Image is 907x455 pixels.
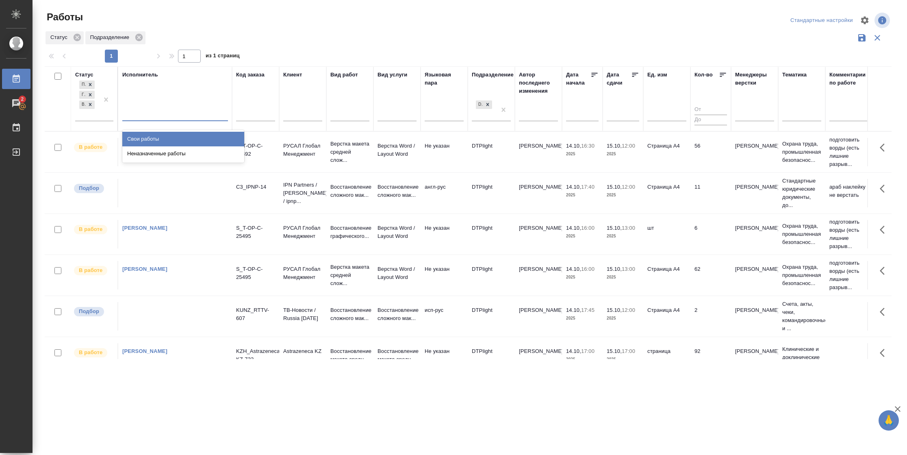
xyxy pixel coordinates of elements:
p: Верстка макета средней слож... [330,140,369,164]
button: Сохранить фильтры [854,30,870,46]
button: Здесь прячутся важные кнопки [875,220,894,239]
div: Готов к работе [79,91,86,99]
td: [PERSON_NAME] [515,220,562,248]
p: 14.10, [566,225,581,231]
p: [PERSON_NAME] [735,306,774,314]
span: 2 [16,95,28,103]
p: 12:00 [622,143,635,149]
p: Восстановление сложного мак... [378,306,417,322]
p: В работе [79,143,102,151]
button: Здесь прячутся важные кнопки [875,343,894,363]
p: подготовить ворды (есть лишние разрыв... [829,259,868,292]
p: Клинические и доклинические исследования [782,345,821,370]
td: Страница А4 [643,261,690,290]
p: [PERSON_NAME] [735,183,774,191]
p: Охрана труда, промышленная безопаснос... [782,140,821,164]
p: Восстановление графического... [330,224,369,240]
td: [PERSON_NAME] [515,179,562,207]
p: В работе [79,348,102,357]
td: Не указан [421,261,468,290]
td: 6 [690,220,731,248]
p: Стандартные юридические документы, до... [782,177,821,209]
p: Верстка Word / Layout Word [378,265,417,281]
div: S_T-OP-C-25495 [236,265,275,281]
p: 15.10, [607,225,622,231]
a: 2 [2,93,30,113]
p: 2025 [566,191,599,199]
p: Восстановление сложного мак... [378,183,417,199]
p: Astrazeneca KZ [283,347,322,355]
p: В работе [79,225,102,233]
p: Верстка макета средней слож... [330,263,369,287]
p: 16:00 [581,225,595,231]
p: 14.10, [566,143,581,149]
p: Охрана труда, промышленная безопаснос... [782,222,821,246]
p: 14.10, [566,307,581,313]
td: 62 [690,261,731,290]
td: 11 [690,179,731,207]
p: Верстка Word / Layout Word [378,142,417,158]
td: Не указан [421,220,468,248]
p: 17:00 [622,348,635,354]
td: 92 [690,343,731,372]
p: 2025 [607,150,639,158]
p: 2025 [607,232,639,240]
p: подготовить ворды (есть лишние разрыв... [829,136,868,168]
p: 15.10, [607,348,622,354]
a: [PERSON_NAME] [122,225,167,231]
p: 2025 [607,191,639,199]
div: Статус [46,31,84,44]
p: 2025 [566,314,599,322]
p: Верстка Word / Layout Word [378,224,417,240]
p: 2025 [607,314,639,322]
td: DTPlight [468,261,515,290]
div: Подразделение [85,31,145,44]
div: KZH_Astrazeneca-KZ-732 [236,347,275,364]
div: KUNZ_RTTV-607 [236,306,275,322]
td: Страница А4 [643,179,690,207]
td: [PERSON_NAME] [515,261,562,290]
td: 2 [690,302,731,331]
p: 14.10, [566,184,581,190]
a: [PERSON_NAME] [122,348,167,354]
td: шт [643,220,690,248]
p: 12:00 [622,307,635,313]
div: C3_IPNP-14 [236,183,275,191]
div: Подразделение [472,71,514,79]
td: Не указан [421,343,468,372]
p: 16:30 [581,143,595,149]
td: DTPlight [468,302,515,331]
p: 2025 [566,150,599,158]
p: 12:00 [622,184,635,190]
div: DTPlight [476,100,483,109]
p: Восстановление макета средн... [378,347,417,364]
p: 2025 [607,273,639,281]
p: 17:00 [581,348,595,354]
p: Статус [50,33,70,41]
p: Восстановление сложного мак... [330,183,369,199]
div: S_T-OP-C-25492 [236,142,275,158]
td: страница [643,343,690,372]
p: [PERSON_NAME] [735,224,774,232]
div: Тематика [782,71,807,79]
td: Страница А4 [643,138,690,166]
div: Языковая пара [425,71,464,87]
p: Подразделение [90,33,132,41]
div: Ед. изм [647,71,667,79]
div: Дата начала [566,71,590,87]
div: Исполнитель выполняет работу [73,224,113,235]
span: Посмотреть информацию [874,13,892,28]
td: DTPlight [468,138,515,166]
div: Дата сдачи [607,71,631,87]
div: split button [788,14,855,27]
input: До [694,115,727,125]
p: 13:00 [622,225,635,231]
p: РУСАЛ Глобал Менеджмент [283,265,322,281]
p: 15.10, [607,143,622,149]
p: 15.10, [607,307,622,313]
div: Можно подбирать исполнителей [73,306,113,317]
div: Подбор, Готов к работе, В работе [78,90,95,100]
div: Можно подбирать исполнителей [73,183,113,194]
div: В работе [79,100,86,109]
div: Клиент [283,71,302,79]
